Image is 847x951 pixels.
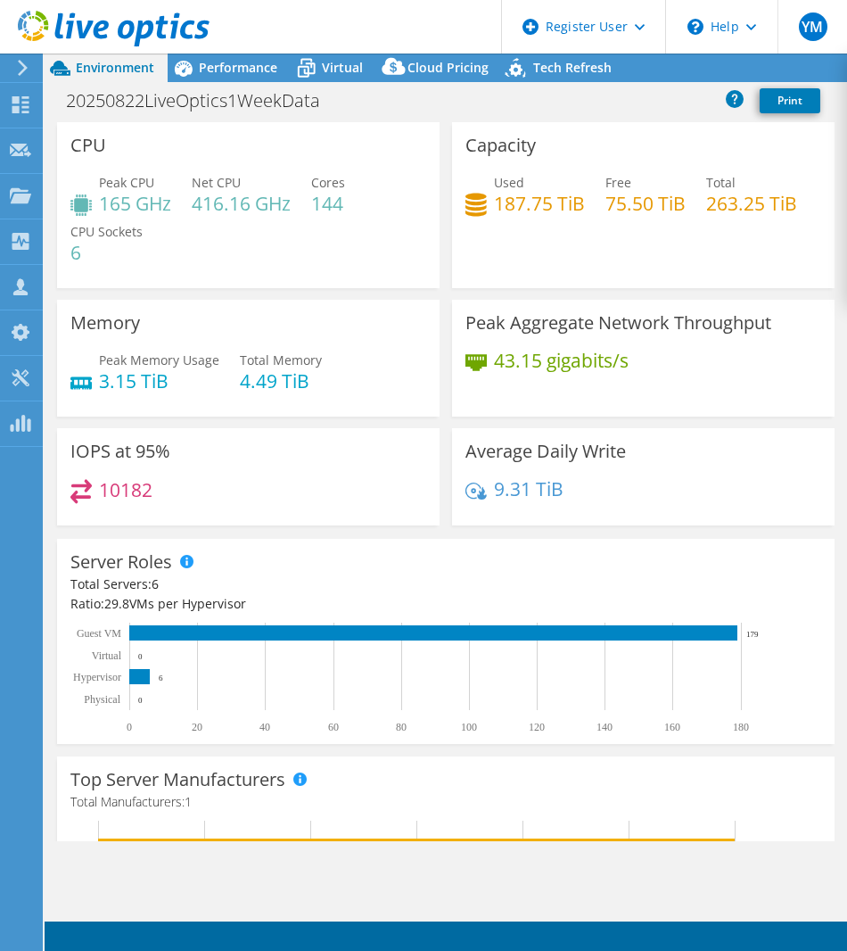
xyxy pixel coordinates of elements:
[70,136,106,155] h3: CPU
[746,630,759,639] text: 179
[465,442,626,461] h3: Average Daily Write
[77,627,121,640] text: Guest VM
[70,442,170,461] h3: IOPS at 95%
[240,371,322,391] h4: 4.49 TiB
[605,194,686,213] h4: 75.50 TiB
[185,793,192,810] span: 1
[99,174,154,191] span: Peak CPU
[99,371,219,391] h4: 3.15 TiB
[322,59,363,76] span: Virtual
[760,88,820,113] a: Print
[328,721,339,733] text: 60
[465,136,536,155] h3: Capacity
[73,671,121,683] text: Hypervisor
[664,721,680,733] text: 160
[687,19,703,35] svg: \n
[92,649,122,662] text: Virtual
[127,721,132,733] text: 0
[70,313,140,333] h3: Memory
[70,594,821,614] div: Ratio: VMs per Hypervisor
[596,721,613,733] text: 140
[58,91,348,111] h1: 20250822LiveOptics1WeekData
[104,595,129,612] span: 29.8
[192,194,291,213] h4: 416.16 GHz
[192,721,202,733] text: 20
[706,174,736,191] span: Total
[799,12,827,41] span: YM
[159,674,163,682] text: 6
[99,194,171,213] h4: 165 GHz
[461,721,477,733] text: 100
[70,575,446,594] div: Total Servers:
[605,174,631,191] span: Free
[465,313,771,333] h3: Peak Aggregate Network Throughput
[259,721,270,733] text: 40
[70,223,143,240] span: CPU Sockets
[70,243,143,262] h4: 6
[76,59,154,76] span: Environment
[494,174,524,191] span: Used
[733,721,749,733] text: 180
[84,693,120,706] text: Physical
[396,721,407,733] text: 80
[533,59,612,76] span: Tech Refresh
[192,174,241,191] span: Net CPU
[138,696,143,705] text: 0
[138,652,143,661] text: 0
[529,721,545,733] text: 120
[199,59,277,76] span: Performance
[494,351,629,370] h4: 43.15 gigabits/s
[311,174,345,191] span: Cores
[240,351,322,368] span: Total Memory
[70,792,821,812] h4: Total Manufacturers:
[494,479,563,499] h4: 9.31 TiB
[494,194,585,213] h4: 187.75 TiB
[706,194,797,213] h4: 263.25 TiB
[70,552,172,572] h3: Server Roles
[70,770,285,790] h3: Top Server Manufacturers
[99,480,152,500] h4: 10182
[152,575,159,592] span: 6
[407,59,489,76] span: Cloud Pricing
[99,351,219,368] span: Peak Memory Usage
[311,194,345,213] h4: 144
